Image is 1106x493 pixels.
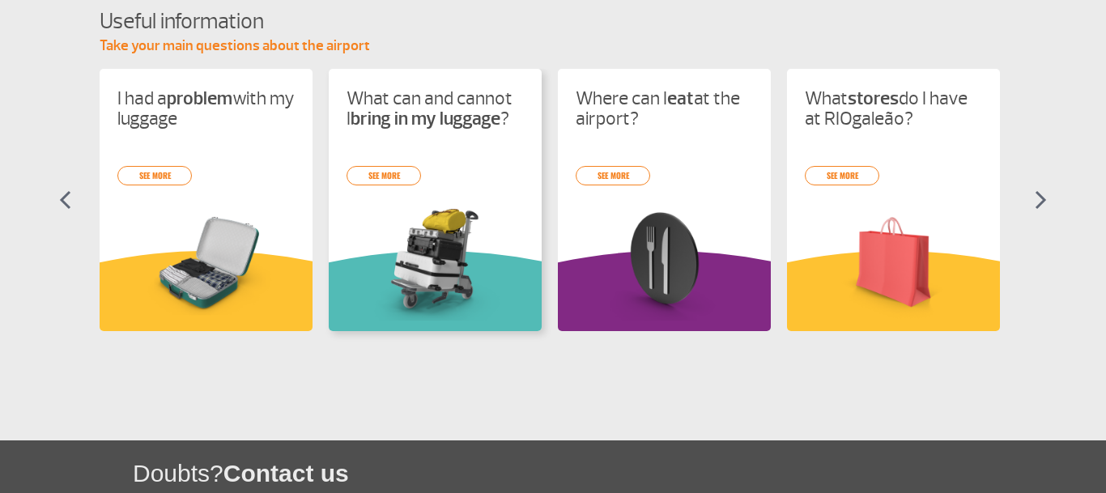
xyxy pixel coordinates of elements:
a: see more [347,166,421,185]
p: What can and cannot I ? [347,88,524,129]
img: card%20informa%C3%A7%C3%B5es%208.png [576,205,753,321]
p: Take your main questions about the airport [100,36,1006,56]
h1: Doubts? [133,457,1106,490]
strong: problem [167,87,232,110]
img: amareloInformacoesUteis.svg [100,251,313,331]
img: seta-esquerda [59,190,71,210]
img: seta-direita [1035,190,1047,210]
strong: eat [667,87,694,110]
img: card%20informa%C3%A7%C3%B5es%201.png [347,205,524,321]
img: amareloInformacoesUteis.svg [787,251,1000,331]
img: problema-bagagem.png [117,205,295,321]
img: card%20informa%C3%A7%C3%B5es%206.png [805,205,982,321]
h4: Useful information [100,6,1006,36]
img: verdeInformacoesUteis.svg [329,251,542,331]
p: Where can I at the airport? [576,88,753,129]
a: see more [576,166,650,185]
img: roxoInformacoesUteis.svg [558,251,771,331]
strong: bring in my luggage [351,107,500,130]
a: see more [805,166,879,185]
strong: stores [848,87,899,110]
a: see more [117,166,192,185]
p: What do I have at RIOgaleão? [805,88,982,129]
p: I had a with my luggage [117,88,295,129]
span: Contact us [223,460,349,487]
